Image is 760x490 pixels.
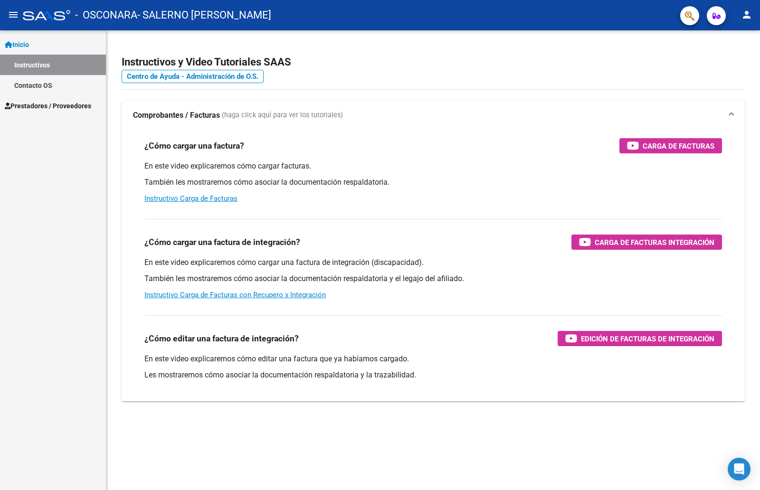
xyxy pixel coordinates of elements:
button: Edición de Facturas de integración [558,331,722,346]
p: También les mostraremos cómo asociar la documentación respaldatoria y el legajo del afiliado. [144,273,722,284]
h3: ¿Cómo cargar una factura? [144,139,244,152]
span: Prestadores / Proveedores [5,101,91,111]
mat-expansion-panel-header: Comprobantes / Facturas (haga click aquí para ver los tutoriales) [122,100,745,131]
a: Instructivo Carga de Facturas con Recupero x Integración [144,291,326,299]
mat-icon: person [741,9,752,20]
div: Comprobantes / Facturas (haga click aquí para ver los tutoriales) [122,131,745,401]
h3: ¿Cómo editar una factura de integración? [144,332,299,345]
p: Les mostraremos cómo asociar la documentación respaldatoria y la trazabilidad. [144,370,722,380]
h3: ¿Cómo cargar una factura de integración? [144,236,300,249]
span: Inicio [5,39,29,50]
span: Carga de Facturas [643,140,714,152]
strong: Comprobantes / Facturas [133,110,220,121]
p: En este video explicaremos cómo cargar facturas. [144,161,722,171]
button: Carga de Facturas [619,138,722,153]
p: También les mostraremos cómo asociar la documentación respaldatoria. [144,177,722,188]
button: Carga de Facturas Integración [571,235,722,250]
p: En este video explicaremos cómo editar una factura que ya habíamos cargado. [144,354,722,364]
h2: Instructivos y Video Tutoriales SAAS [122,53,745,71]
span: (haga click aquí para ver los tutoriales) [222,110,343,121]
mat-icon: menu [8,9,19,20]
a: Instructivo Carga de Facturas [144,194,237,203]
p: En este video explicaremos cómo cargar una factura de integración (discapacidad). [144,257,722,268]
span: Carga de Facturas Integración [595,236,714,248]
span: Edición de Facturas de integración [581,333,714,345]
div: Open Intercom Messenger [728,458,750,481]
span: - SALERNO [PERSON_NAME] [137,5,271,26]
span: - OSCONARA [75,5,137,26]
a: Centro de Ayuda - Administración de O.S. [122,70,264,83]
